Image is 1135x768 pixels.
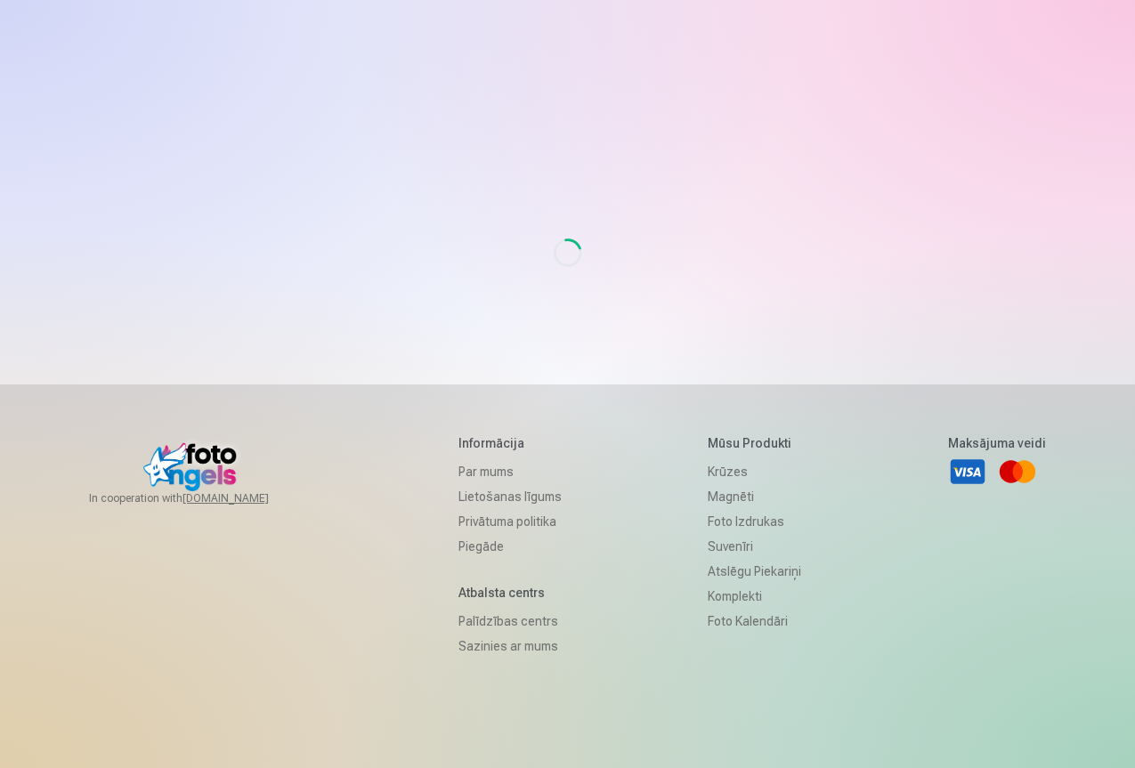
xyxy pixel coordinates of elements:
[998,452,1037,491] a: Mastercard
[458,634,562,659] a: Sazinies ar mums
[458,509,562,534] a: Privātuma politika
[458,534,562,559] a: Piegāde
[458,584,562,602] h5: Atbalsta centrs
[458,609,562,634] a: Palīdzības centrs
[708,484,801,509] a: Magnēti
[182,491,312,505] a: [DOMAIN_NAME]
[708,559,801,584] a: Atslēgu piekariņi
[458,459,562,484] a: Par mums
[948,452,987,491] a: Visa
[458,434,562,452] h5: Informācija
[708,434,801,452] h5: Mūsu produkti
[89,491,312,505] span: In cooperation with
[708,609,801,634] a: Foto kalendāri
[708,584,801,609] a: Komplekti
[708,509,801,534] a: Foto izdrukas
[458,484,562,509] a: Lietošanas līgums
[708,459,801,484] a: Krūzes
[948,434,1046,452] h5: Maksājuma veidi
[708,534,801,559] a: Suvenīri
